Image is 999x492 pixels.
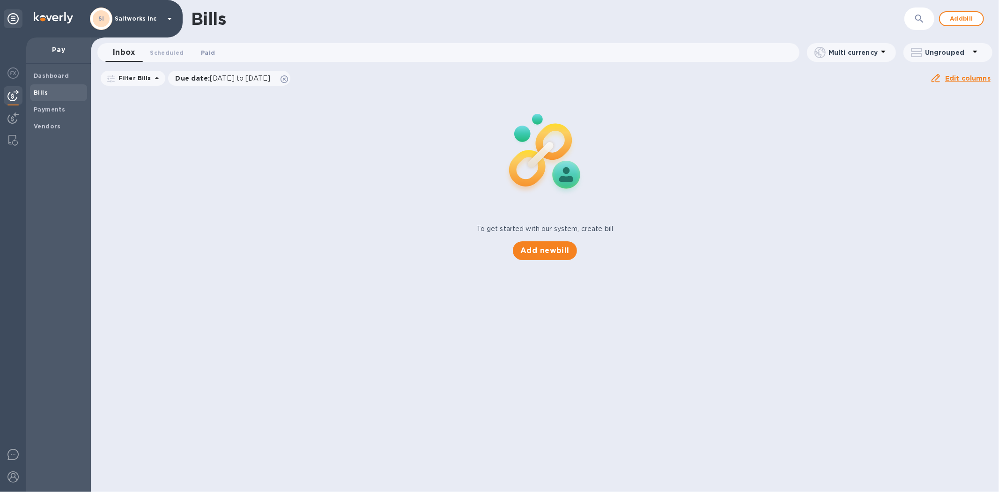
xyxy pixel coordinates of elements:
[98,15,104,22] b: SI
[34,12,73,23] img: Logo
[520,245,570,256] span: Add new bill
[113,46,135,59] span: Inbox
[939,11,984,26] button: Addbill
[201,48,215,58] span: Paid
[150,48,184,58] span: Scheduled
[7,67,19,79] img: Foreign exchange
[34,72,69,79] b: Dashboard
[34,89,48,96] b: Bills
[210,75,270,82] span: [DATE] to [DATE]
[115,15,162,22] p: Saltworks Inc
[4,9,22,28] div: Unpin categories
[115,74,151,82] p: Filter Bills
[168,71,291,86] div: Due date:[DATE] to [DATE]
[945,75,991,82] u: Edit columns
[176,74,275,83] p: Due date :
[477,224,614,234] p: To get started with our system, create bill
[191,9,226,29] h1: Bills
[34,106,65,113] b: Payments
[513,241,577,260] button: Add newbill
[947,13,976,24] span: Add bill
[829,48,878,57] p: Multi currency
[925,48,969,57] p: Ungrouped
[34,45,83,54] p: Pay
[34,123,61,130] b: Vendors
